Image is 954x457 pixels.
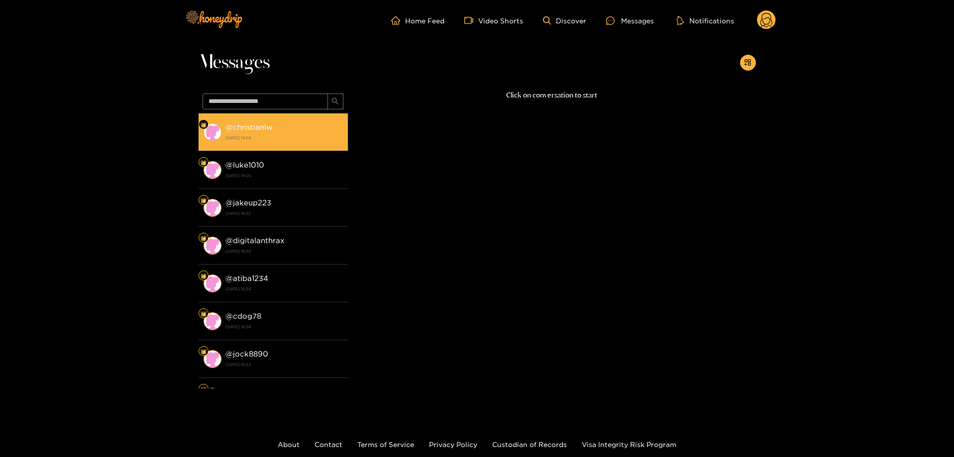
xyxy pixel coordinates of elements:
[225,350,268,358] strong: @ jock8890
[204,312,221,330] img: conversation
[606,15,654,26] div: Messages
[225,236,285,245] strong: @ digitalanthrax
[674,15,737,25] button: Notifications
[464,16,523,25] a: Video Shorts
[492,441,567,448] a: Custodian of Records
[204,350,221,368] img: conversation
[327,93,343,109] button: search
[201,235,207,241] img: Fan Level
[331,97,339,106] span: search
[744,59,751,67] span: appstore-add
[199,51,270,75] span: Messages
[429,441,477,448] a: Privacy Policy
[204,237,221,255] img: conversation
[204,123,221,141] img: conversation
[225,133,343,142] strong: [DATE] 19:05
[740,55,756,71] button: appstore-add
[204,161,221,179] img: conversation
[204,199,221,217] img: conversation
[543,16,586,25] a: Discover
[201,273,207,279] img: Fan Level
[348,90,756,101] p: Click on conversation to start
[225,312,261,320] strong: @ cdog78
[225,161,264,169] strong: @ luke1010
[391,16,405,25] span: home
[225,198,271,207] strong: @ jakeup223
[582,441,676,448] a: Visa Integrity Risk Program
[201,311,207,317] img: Fan Level
[225,247,343,256] strong: [DATE] 16:54
[225,284,343,293] strong: [DATE] 16:54
[201,122,207,128] img: Fan Level
[225,274,268,282] strong: @ atiba1234
[225,209,343,218] strong: [DATE] 16:55
[204,388,221,406] img: conversation
[225,360,343,369] strong: [DATE] 16:53
[201,349,207,355] img: Fan Level
[225,322,343,331] strong: [DATE] 16:54
[315,441,342,448] a: Contact
[278,441,300,448] a: About
[201,197,207,203] img: Fan Level
[391,16,444,25] a: Home Feed
[225,123,273,131] strong: @ christianlw
[201,160,207,166] img: Fan Level
[225,171,343,180] strong: [DATE] 19:05
[464,16,478,25] span: video-camera
[357,441,414,448] a: Terms of Service
[225,387,258,396] strong: @ 11josh11
[204,274,221,292] img: conversation
[201,386,207,392] img: Fan Level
